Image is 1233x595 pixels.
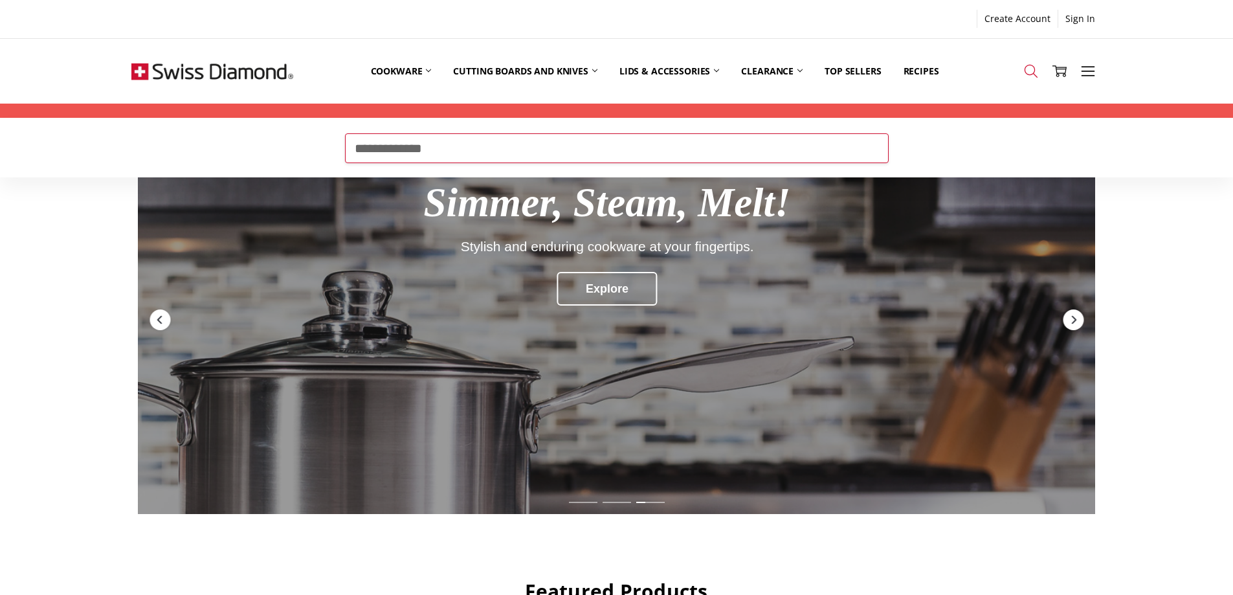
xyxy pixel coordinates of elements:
[1061,308,1085,331] div: Next
[730,42,814,100] a: Clearance
[634,494,667,511] div: Slide 3 of 3
[1058,10,1102,28] a: Sign In
[608,42,730,100] a: Lids & Accessories
[248,181,967,226] div: Simmer, Steam, Melt!
[566,494,600,511] div: Slide 1 of 3
[131,39,293,104] img: Free Shipping On Every Order
[138,126,1095,514] a: Redirect to https://swissdiamond.com.au/cookware/shop-by-collection/nonstick-clad/
[248,239,967,254] div: Stylish and enduring cookware at your fingertips.
[442,42,608,100] a: Cutting boards and knives
[557,272,658,306] div: Explore
[360,42,443,100] a: Cookware
[600,494,634,511] div: Slide 2 of 3
[148,308,172,331] div: Previous
[814,42,892,100] a: Top Sellers
[893,42,950,100] a: Recipes
[977,10,1058,28] a: Create Account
